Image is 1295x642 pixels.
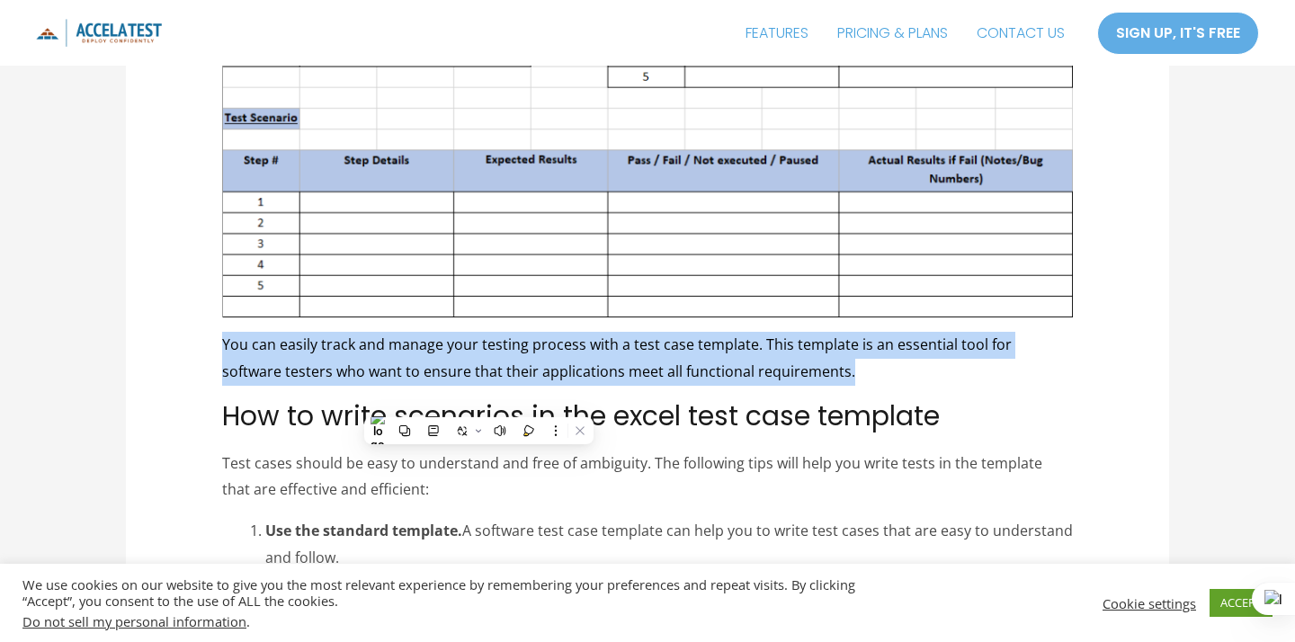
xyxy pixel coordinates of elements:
a: CONTACT US [962,11,1079,56]
a: Do not sell my personal information [22,612,246,630]
a: Cookie settings [1103,595,1196,611]
li: A software test case template can help you to write test cases that are easy to understand and fo... [265,518,1074,571]
p: Test cases should be easy to understand and free of ambiguity. The following tips will help you w... [222,450,1074,504]
a: FEATURES [731,11,823,56]
nav: Site Navigation [731,11,1079,56]
a: PRICING & PLANS [823,11,962,56]
span: How to write scenarios in the excel test case template [222,397,940,435]
img: icon [36,19,162,47]
div: We use cookies on our website to give you the most relevant experience by remembering your prefer... [22,576,898,629]
a: SIGN UP, IT'S FREE [1097,12,1259,55]
div: . [22,613,898,629]
p: You can easily track and manage your testing process with a test case template. This template is ... [222,332,1074,385]
strong: Use the standard template. [265,521,462,540]
a: ACCEPT [1210,589,1273,617]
